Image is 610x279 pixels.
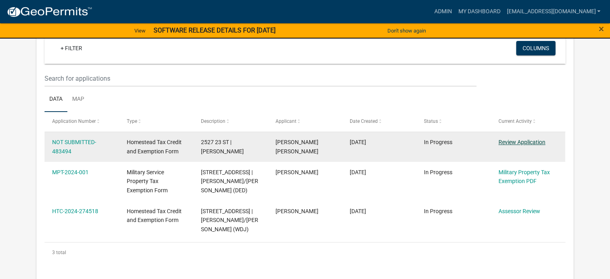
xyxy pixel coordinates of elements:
[54,41,89,55] a: + Filter
[276,139,318,155] span: Devlin Allen Rupe
[52,208,98,214] a: HTC-2024-274518
[201,169,258,194] span: 16818 BLACKHAWK RD | Headley, Steve L/Tammy L (DED)
[499,208,540,214] a: Assessor Review
[416,112,490,131] datatable-header-cell: Status
[45,242,565,263] div: 3 total
[127,118,137,124] span: Type
[455,4,503,19] a: My Dashboard
[491,112,565,131] datatable-header-cell: Current Activity
[350,139,366,145] span: 09/24/2025
[499,118,532,124] span: Current Activity
[424,208,452,214] span: In Progress
[193,112,268,131] datatable-header-cell: Description
[201,118,225,124] span: Description
[384,24,429,37] button: Don't show again
[52,139,96,155] a: NOT SUBMITTED-483494
[431,4,455,19] a: Admin
[201,208,258,233] span: 24235 BLUEGRASS RD | Smith, Robert L/Rose Marie (WDJ)
[127,139,182,155] span: Homestead Tax Credit and Exemption Form
[424,139,452,145] span: In Progress
[276,118,296,124] span: Applicant
[36,20,574,271] div: collapse
[424,169,452,175] span: In Progress
[131,24,149,37] a: View
[45,112,119,131] datatable-header-cell: Application Number
[499,169,550,185] a: Military Property Tax Exemption PDF
[499,139,545,145] a: Review Application
[276,169,318,175] span: Travis Kaster
[52,169,89,175] a: MPT-2024-001
[268,112,342,131] datatable-header-cell: Applicant
[45,70,476,87] input: Search for applications
[154,26,276,34] strong: SOFTWARE RELEASE DETAILS FOR [DATE]
[350,208,366,214] span: 06/18/2024
[516,41,555,55] button: Columns
[599,23,604,35] span: ×
[201,139,244,155] span: 2527 23 ST | Devlin A Rupe
[599,24,604,34] button: Close
[350,118,378,124] span: Date Created
[127,169,168,194] span: Military Service Property Tax Exemption Form
[45,87,67,112] a: Data
[424,118,438,124] span: Status
[67,87,89,112] a: Map
[503,4,604,19] a: [EMAIL_ADDRESS][DOMAIN_NAME]
[350,169,366,175] span: 07/01/2024
[127,208,182,224] span: Homestead Tax Credit and Exemption Form
[52,118,96,124] span: Application Number
[119,112,193,131] datatable-header-cell: Type
[342,112,416,131] datatable-header-cell: Date Created
[276,208,318,214] span: Tracy Troutner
